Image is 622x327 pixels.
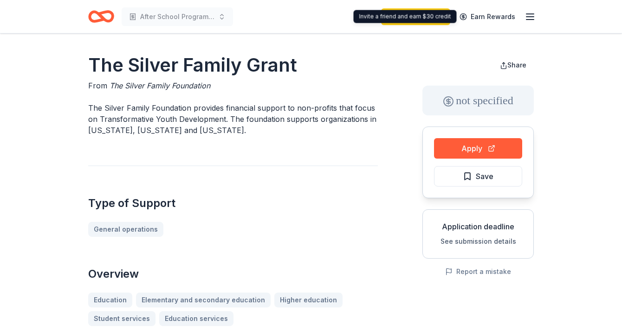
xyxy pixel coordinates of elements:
[430,221,526,232] div: Application deadline
[441,236,516,247] button: See submission details
[445,266,511,277] button: Report a mistake
[88,80,378,91] div: From
[88,222,163,237] a: General operations
[354,10,457,23] div: Invite a friend and earn $30 credit
[507,61,526,69] span: Share
[122,7,233,26] button: After School Program for Kid With Big Feelings
[492,56,534,74] button: Share
[434,138,522,159] button: Apply
[422,86,534,115] div: not specified
[454,8,521,25] a: Earn Rewards
[88,102,378,136] p: The Silver Family Foundation provides financial support to non-profits that focus on Transformati...
[88,6,114,27] a: Home
[88,196,378,211] h2: Type of Support
[88,52,378,78] h1: The Silver Family Grant
[434,166,522,187] button: Save
[110,81,210,90] span: The Silver Family Foundation
[140,11,214,22] span: After School Program for Kid With Big Feelings
[381,8,450,25] a: Start free trial
[88,267,378,281] h2: Overview
[476,170,493,182] span: Save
